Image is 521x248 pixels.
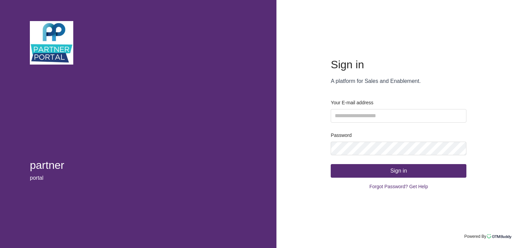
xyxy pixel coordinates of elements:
span: Forgot Password? Get Help [369,181,428,192]
div: Powered By [464,234,486,239]
label: Your E-mail address [331,99,373,106]
div: A platform for Sales and Enablement. [331,77,466,85]
div: Sign in [331,56,466,73]
button: Sign in [331,164,466,178]
label: Password [331,131,351,139]
img: GTM Buddy [486,233,513,240]
div: portal [30,175,247,181]
div: partner [30,159,247,172]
